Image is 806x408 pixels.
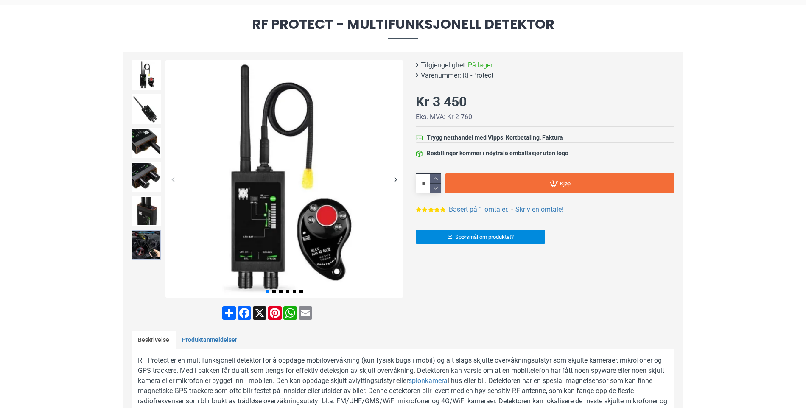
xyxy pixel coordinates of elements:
a: Basert på 1 omtaler. [449,204,509,215]
img: RF Protect - Profesjonell detektor - SpyGadgets.no [132,162,161,192]
img: RF Protect - Profesjonell detektor - SpyGadgets.no [132,128,161,158]
img: RF Protect - Profesjonell detektor - SpyGadgets.no [165,60,403,298]
a: Beskrivelse [132,331,176,349]
span: Go to slide 1 [266,290,269,293]
span: Kjøp [560,181,571,186]
span: Go to slide 4 [286,290,289,293]
img: RF Protect - Profesjonell detektor - SpyGadgets.no [132,230,161,260]
a: spionkamera [409,376,448,386]
img: RF Protect - Profesjonell detektor - SpyGadgets.no [132,94,161,124]
b: Varenummer: [421,70,461,81]
a: Skriv en omtale! [515,204,563,215]
span: Go to slide 2 [272,290,276,293]
img: RF Protect - Profesjonell detektor - SpyGadgets.no [132,60,161,90]
span: RF Protect - Multifunksjonell Detektor [123,17,683,39]
b: Tilgjengelighet: [421,60,467,70]
div: Trygg netthandel med Vipps, Kortbetaling, Faktura [427,133,563,142]
span: RF-Protect [462,70,493,81]
div: Bestillinger kommer i nøytrale emballasjer uten logo [427,149,568,158]
span: Go to slide 3 [279,290,283,293]
img: RF Protect - Profesjonell detektor - SpyGadgets.no [132,196,161,226]
a: X [252,306,267,320]
b: - [511,205,513,213]
a: Spørsmål om produktet? [416,230,545,244]
span: Go to slide 6 [299,290,303,293]
div: Kr 3 450 [416,92,467,112]
a: Produktanmeldelser [176,331,243,349]
a: Facebook [237,306,252,320]
span: På lager [468,60,493,70]
div: Next slide [388,172,403,187]
span: Go to slide 5 [293,290,296,293]
a: Pinterest [267,306,283,320]
a: Email [298,306,313,320]
a: WhatsApp [283,306,298,320]
a: Share [221,306,237,320]
div: Previous slide [165,172,180,187]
